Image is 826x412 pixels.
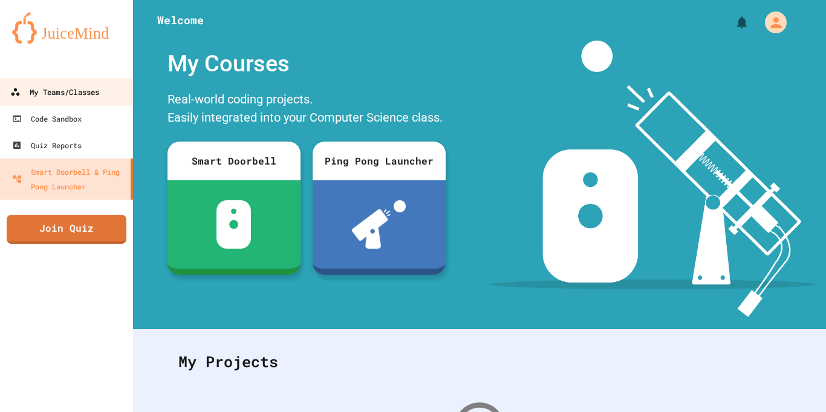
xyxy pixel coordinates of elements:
[12,12,121,44] img: logo-orange.svg
[7,215,126,244] a: Join Quiz
[352,200,406,249] img: ppl-with-ball.png
[216,200,251,249] img: sdb-white.svg
[12,138,82,152] div: Quiz Reports
[490,41,815,317] img: banner-image-my-projects.png
[161,41,452,87] div: My Courses
[12,165,126,194] div: Smart Doorbell & Ping Pong Launcher
[12,111,82,126] div: Code Sandbox
[167,142,301,180] div: Smart Doorbell
[161,87,452,132] div: Real-world coding projects. Easily integrated into your Computer Science class.
[313,142,446,180] div: Ping Pong Launcher
[10,85,99,100] div: My Teams/Classes
[752,8,790,36] div: My Account
[166,338,793,385] div: My Projects
[712,12,752,33] div: My Notifications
